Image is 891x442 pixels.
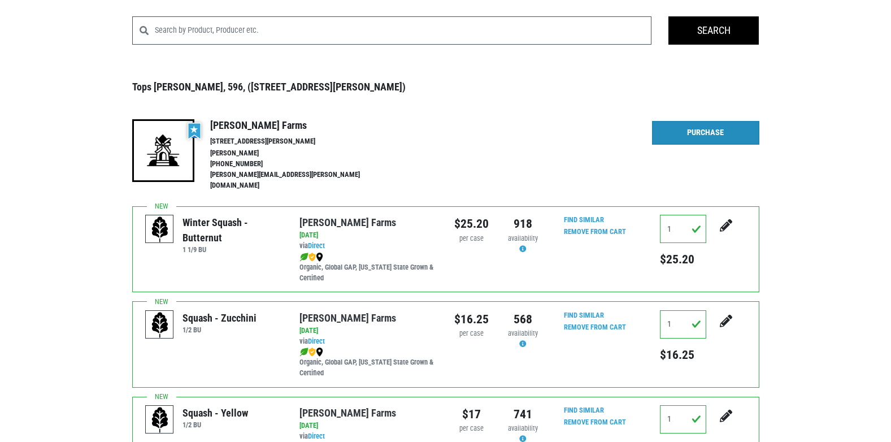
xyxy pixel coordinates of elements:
[155,16,652,45] input: Search by Product, Producer etc.
[454,405,489,423] div: $17
[660,405,706,434] input: Qty
[299,348,308,357] img: leaf-e5c59151409436ccce96b2ca1b28e03c.png
[660,252,706,267] h5: $25.20
[557,226,633,239] input: Remove From Cart
[146,215,174,244] img: placeholder-variety-43d6402dacf2d531de610a020419775a.svg
[652,121,759,145] a: Purchase
[308,253,316,262] img: safety-e55c860ca8c00a9c171001a62a92dabd.png
[316,253,323,262] img: map_marker-0e94453035b3232a4d21701695807de9.png
[132,81,759,93] h3: Tops [PERSON_NAME], 596, ([STREET_ADDRESS][PERSON_NAME])
[182,215,282,245] div: Winter Squash - Butternut
[668,16,759,45] input: Search
[564,311,604,319] a: Find Similar
[557,416,633,429] input: Remove From Cart
[182,405,248,421] div: Squash - Yellow
[308,432,325,440] a: Direct
[660,310,706,339] input: Qty
[508,234,538,242] span: availability
[660,215,706,243] input: Qty
[506,405,540,423] div: 741
[557,321,633,334] input: Remove From Cart
[210,119,384,132] h4: [PERSON_NAME] Farms
[660,348,706,362] h5: $16.25
[299,241,437,252] div: via
[299,336,437,347] div: via
[299,431,437,442] div: via
[182,326,257,334] h6: 1/2 BU
[506,215,540,233] div: 918
[299,326,437,336] div: [DATE]
[299,407,396,419] a: [PERSON_NAME] Farms
[210,170,384,191] li: [PERSON_NAME][EMAIL_ADDRESS][PERSON_NAME][DOMAIN_NAME]
[182,421,248,429] h6: 1/2 BU
[210,136,384,147] li: [STREET_ADDRESS][PERSON_NAME]
[564,215,604,224] a: Find Similar
[506,310,540,328] div: 568
[564,406,604,414] a: Find Similar
[454,328,489,339] div: per case
[508,424,538,432] span: availability
[508,329,538,337] span: availability
[308,348,316,357] img: safety-e55c860ca8c00a9c171001a62a92dabd.png
[308,241,325,250] a: Direct
[308,337,325,345] a: Direct
[299,230,437,241] div: [DATE]
[299,216,396,228] a: [PERSON_NAME] Farms
[316,348,323,357] img: map_marker-0e94453035b3232a4d21701695807de9.png
[146,311,174,339] img: placeholder-variety-43d6402dacf2d531de610a020419775a.svg
[146,406,174,434] img: placeholder-variety-43d6402dacf2d531de610a020419775a.svg
[210,148,384,159] li: [PERSON_NAME]
[454,215,489,233] div: $25.20
[299,346,437,379] div: Organic, Global GAP, [US_STATE] State Grown & Certified
[210,159,384,170] li: [PHONE_NUMBER]
[299,252,437,284] div: Organic, Global GAP, [US_STATE] State Grown & Certified
[454,423,489,434] div: per case
[182,245,282,254] h6: 1 1/9 BU
[132,119,194,181] img: 19-7441ae2ccb79c876ff41c34f3bd0da69.png
[454,233,489,244] div: per case
[182,310,257,326] div: Squash - Zucchini
[299,421,437,431] div: [DATE]
[299,312,396,324] a: [PERSON_NAME] Farms
[454,310,489,328] div: $16.25
[299,253,308,262] img: leaf-e5c59151409436ccce96b2ca1b28e03c.png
